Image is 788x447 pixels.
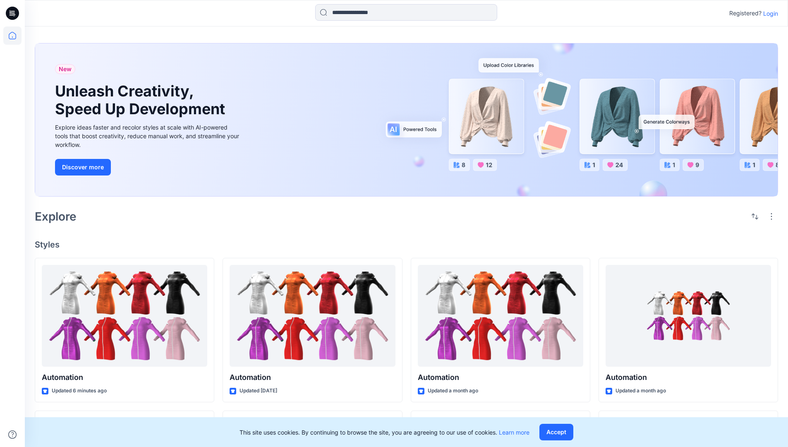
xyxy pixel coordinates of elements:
[55,82,229,118] h1: Unleash Creativity, Speed Up Development
[42,265,207,367] a: Automation
[52,387,107,395] p: Updated 6 minutes ago
[42,372,207,383] p: Automation
[240,387,277,395] p: Updated [DATE]
[606,372,771,383] p: Automation
[428,387,478,395] p: Updated a month ago
[55,123,241,149] div: Explore ideas faster and recolor styles at scale with AI-powered tools that boost creativity, red...
[35,210,77,223] h2: Explore
[616,387,666,395] p: Updated a month ago
[35,240,778,250] h4: Styles
[59,64,72,74] span: New
[729,8,762,18] p: Registered?
[55,159,111,175] button: Discover more
[539,424,573,440] button: Accept
[499,429,529,436] a: Learn more
[55,159,241,175] a: Discover more
[763,9,778,18] p: Login
[230,265,395,367] a: Automation
[606,265,771,367] a: Automation
[230,372,395,383] p: Automation
[418,265,583,367] a: Automation
[240,428,529,437] p: This site uses cookies. By continuing to browse the site, you are agreeing to our use of cookies.
[418,372,583,383] p: Automation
